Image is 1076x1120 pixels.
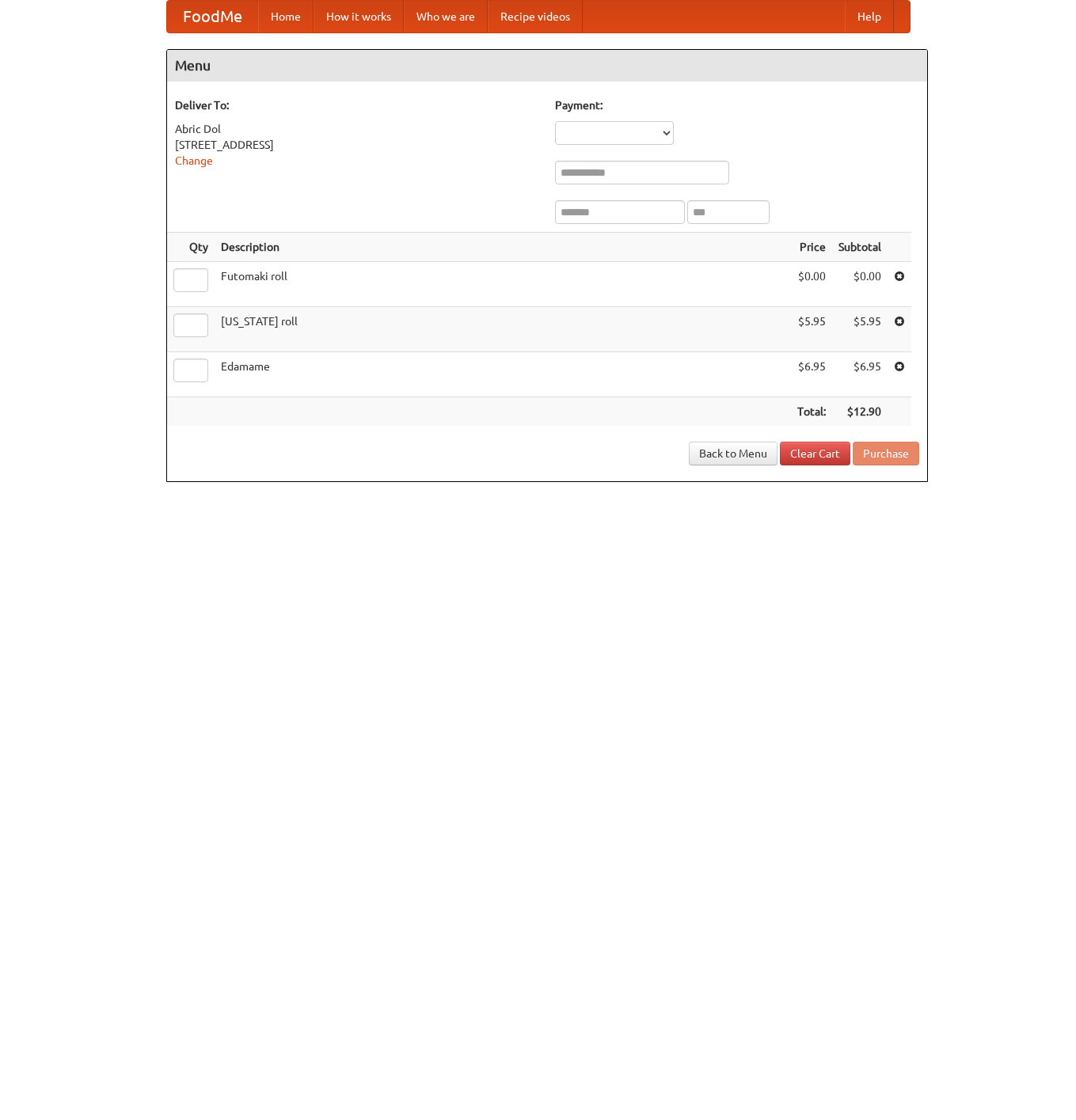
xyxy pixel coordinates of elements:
[215,307,791,352] td: [US_STATE] roll
[215,233,791,262] th: Description
[258,1,314,32] a: Home
[832,307,888,352] td: $5.95
[791,352,832,397] td: $6.95
[853,442,919,465] button: Purchase
[167,233,215,262] th: Qty
[832,397,888,427] th: $12.90
[555,97,919,113] h5: Payment:
[832,262,888,307] td: $0.00
[780,442,850,465] a: Clear Cart
[167,50,927,82] h4: Menu
[175,97,539,113] h5: Deliver To:
[791,307,832,352] td: $5.95
[215,262,791,307] td: Futomaki roll
[845,1,894,32] a: Help
[175,137,539,153] div: [STREET_ADDRESS]
[404,1,488,32] a: Who we are
[791,262,832,307] td: $0.00
[175,154,213,167] a: Change
[832,233,888,262] th: Subtotal
[832,352,888,397] td: $6.95
[791,397,832,427] th: Total:
[791,233,832,262] th: Price
[167,1,258,32] a: FoodMe
[314,1,404,32] a: How it works
[215,352,791,397] td: Edamame
[488,1,583,32] a: Recipe videos
[689,442,778,465] a: Back to Menu
[175,121,539,137] div: Abric Dol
